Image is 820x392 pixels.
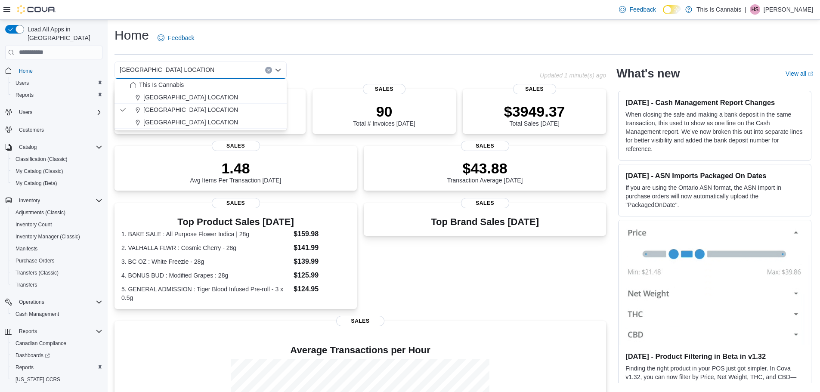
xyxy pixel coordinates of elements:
button: Cash Management [9,308,106,320]
span: Operations [15,297,102,307]
dt: 1. BAKE SALE : All Purpose Flower Indica | 28g [121,230,290,238]
span: This Is Cannabis [139,80,184,89]
span: Inventory Count [15,221,52,228]
span: [GEOGRAPHIC_DATA] LOCATION [120,65,214,75]
button: Inventory Count [9,219,106,231]
span: Sales [212,141,260,151]
a: Transfers [12,280,40,290]
h3: [DATE] - Cash Management Report Changes [625,98,804,107]
button: Reports [2,325,106,337]
button: Users [9,77,106,89]
button: Canadian Compliance [9,337,106,349]
span: Customers [15,124,102,135]
a: Customers [15,125,47,135]
button: Transfers [9,279,106,291]
h1: Home [114,27,149,44]
span: HS [752,4,759,15]
span: [GEOGRAPHIC_DATA] LOCATION [143,118,238,127]
button: Clear input [265,67,272,74]
button: Reports [9,361,106,373]
a: Purchase Orders [12,256,58,266]
button: Home [2,65,106,77]
span: My Catalog (Beta) [15,180,57,187]
span: Reports [12,90,102,100]
input: Dark Mode [663,5,681,14]
span: Inventory Count [12,219,102,230]
button: Inventory [2,194,106,207]
span: Transfers [12,280,102,290]
span: Home [15,65,102,76]
button: Users [15,107,36,117]
span: Transfers (Classic) [12,268,102,278]
button: Reports [9,89,106,101]
dd: $139.99 [294,256,350,267]
span: Users [19,109,32,116]
dt: 2. VALHALLA FLWR : Cosmic Cherry - 28g [121,244,290,252]
p: When closing the safe and making a bank deposit in the same transaction, this used to show as one... [625,110,804,153]
button: [GEOGRAPHIC_DATA] LOCATION [114,104,287,116]
span: Purchase Orders [15,257,55,264]
h3: [DATE] - Product Filtering in Beta in v1.32 [625,352,804,361]
dd: $159.98 [294,229,350,239]
span: Sales [336,316,384,326]
p: If you are using the Ontario ASN format, the ASN Import in purchase orders will now automatically... [625,183,804,209]
span: Adjustments (Classic) [12,207,102,218]
div: Choose from the following options [114,79,287,129]
span: Inventory Manager (Classic) [12,231,102,242]
a: Canadian Compliance [12,338,70,349]
button: Users [2,106,106,118]
span: Cash Management [15,311,59,318]
span: Purchase Orders [12,256,102,266]
span: My Catalog (Beta) [12,178,102,188]
p: This Is Cannabis [696,4,741,15]
h4: Average Transactions per Hour [121,345,599,355]
span: Reports [15,364,34,371]
span: [GEOGRAPHIC_DATA] LOCATION [143,93,238,102]
button: This Is Cannabis [114,79,287,91]
span: Reports [15,92,34,99]
a: Cash Management [12,309,62,319]
div: Transaction Average [DATE] [447,160,523,184]
button: My Catalog (Classic) [9,165,106,177]
h3: Top Product Sales [DATE] [121,217,350,227]
a: Reports [12,362,37,373]
button: [GEOGRAPHIC_DATA] LOCATION [114,91,287,104]
a: Classification (Classic) [12,154,71,164]
button: [US_STATE] CCRS [9,373,106,386]
span: Users [15,80,29,86]
span: Inventory Manager (Classic) [15,233,80,240]
span: Manifests [12,244,102,254]
a: Inventory Manager (Classic) [12,231,84,242]
span: Users [15,107,102,117]
img: Cova [17,5,56,14]
span: Classification (Classic) [15,156,68,163]
p: 90 [353,103,415,120]
dt: 5. GENERAL ADMISSION : Tiger Blood Infused Pre-roll - 3 x 0.5g [121,285,290,302]
a: My Catalog (Classic) [12,166,67,176]
p: $3949.37 [504,103,565,120]
span: Dashboards [12,350,102,361]
span: Sales [363,84,406,94]
a: Adjustments (Classic) [12,207,69,218]
button: [GEOGRAPHIC_DATA] LOCATION [114,116,287,129]
span: Classification (Classic) [12,154,102,164]
span: Manifests [15,245,37,252]
a: Dashboards [9,349,106,361]
dd: $124.95 [294,284,350,294]
span: Transfers [15,281,37,288]
span: Sales [461,141,509,151]
button: My Catalog (Beta) [9,177,106,189]
span: [US_STATE] CCRS [15,376,60,383]
button: Reports [15,326,40,336]
button: Operations [2,296,106,308]
span: Canadian Compliance [12,338,102,349]
svg: External link [808,71,813,77]
h2: What's new [616,67,680,80]
span: Canadian Compliance [15,340,66,347]
span: Users [12,78,102,88]
p: $43.88 [447,160,523,177]
span: Adjustments (Classic) [15,209,65,216]
span: Reports [19,328,37,335]
span: Washington CCRS [12,374,102,385]
button: Close list of options [275,67,282,74]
